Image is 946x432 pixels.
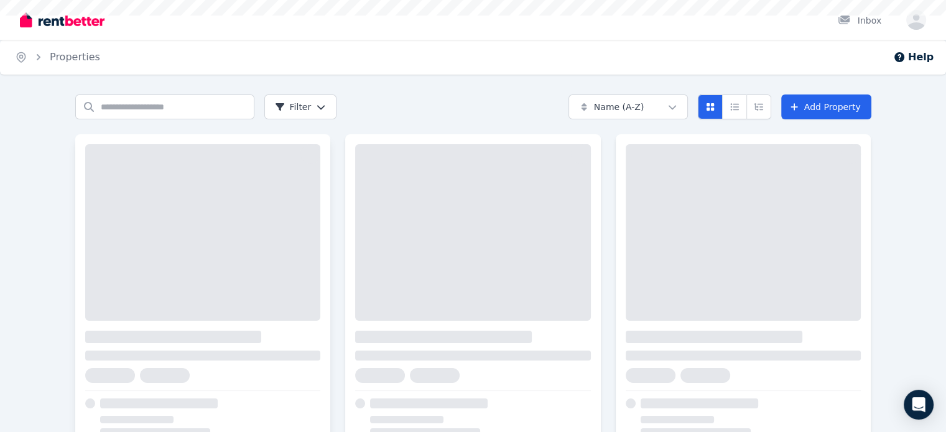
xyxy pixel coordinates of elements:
img: RentBetter [20,11,104,29]
a: Add Property [781,94,871,119]
button: Card view [698,94,723,119]
button: Help [893,50,934,65]
button: Compact list view [722,94,747,119]
button: Expanded list view [746,94,771,119]
div: Open Intercom Messenger [904,390,934,420]
div: View options [698,94,771,119]
span: Name (A-Z) [594,101,644,113]
button: Name (A-Z) [568,94,688,119]
button: Filter [264,94,337,119]
a: Properties [50,51,100,63]
div: Inbox [838,14,881,27]
span: Filter [275,101,312,113]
